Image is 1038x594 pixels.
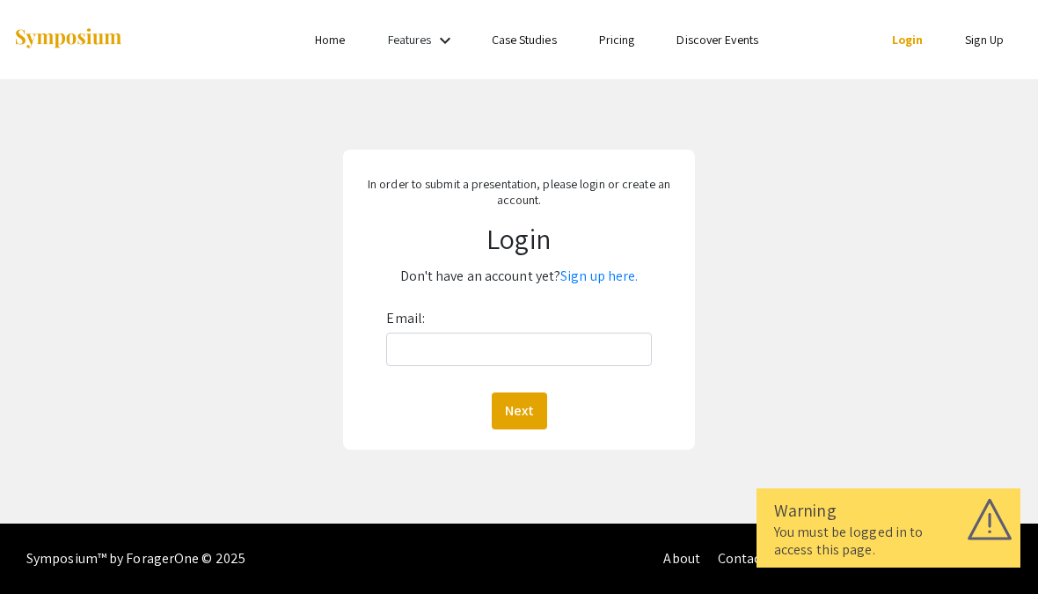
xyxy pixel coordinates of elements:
[774,524,1003,559] div: You must be logged in to access this page.
[492,392,547,429] button: Next
[560,267,638,285] a: Sign up here.
[718,549,784,568] a: Contact Us
[663,549,700,568] a: About
[354,176,684,208] p: In order to submit a presentation, please login or create an account.
[388,32,432,48] a: Features
[599,32,635,48] a: Pricing
[965,32,1004,48] a: Sign Up
[315,32,345,48] a: Home
[354,262,684,290] p: Don't have an account yet?
[774,497,1003,524] div: Warning
[386,304,425,333] label: Email:
[13,27,123,51] img: Symposium by ForagerOne
[676,32,758,48] a: Discover Events
[26,524,245,594] div: Symposium™ by ForagerOne © 2025
[892,32,924,48] a: Login
[492,32,557,48] a: Case Studies
[435,30,456,51] mat-icon: Expand Features list
[354,222,684,255] h1: Login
